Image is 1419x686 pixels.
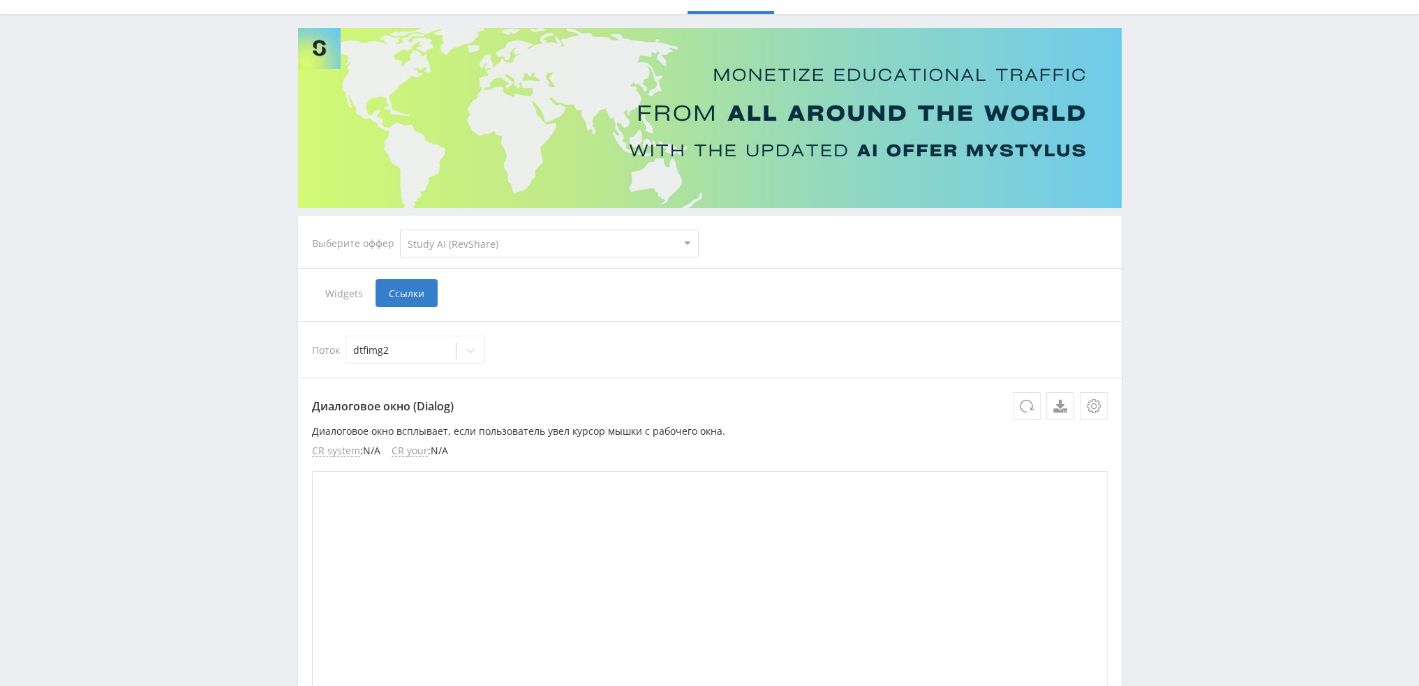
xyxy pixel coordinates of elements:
button: Обновить [1013,392,1041,420]
span: Ссылки [376,279,438,307]
div: Выберите оффер [312,238,400,249]
button: Настройки [1080,392,1108,420]
span: CR system [312,445,360,457]
span: CR your [392,445,428,457]
li: : N/A [312,445,380,457]
div: Поток [312,336,1108,364]
li: : N/A [392,445,448,457]
a: Скачать [1046,392,1074,420]
p: Диалоговое окно всплывает, если пользователь увел курсор мышки с рабочего окна. [312,426,1108,437]
span: Widgets [312,279,376,307]
img: Banner [298,28,1122,208]
p: Диалоговое окно (Dialog) [312,392,1108,420]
